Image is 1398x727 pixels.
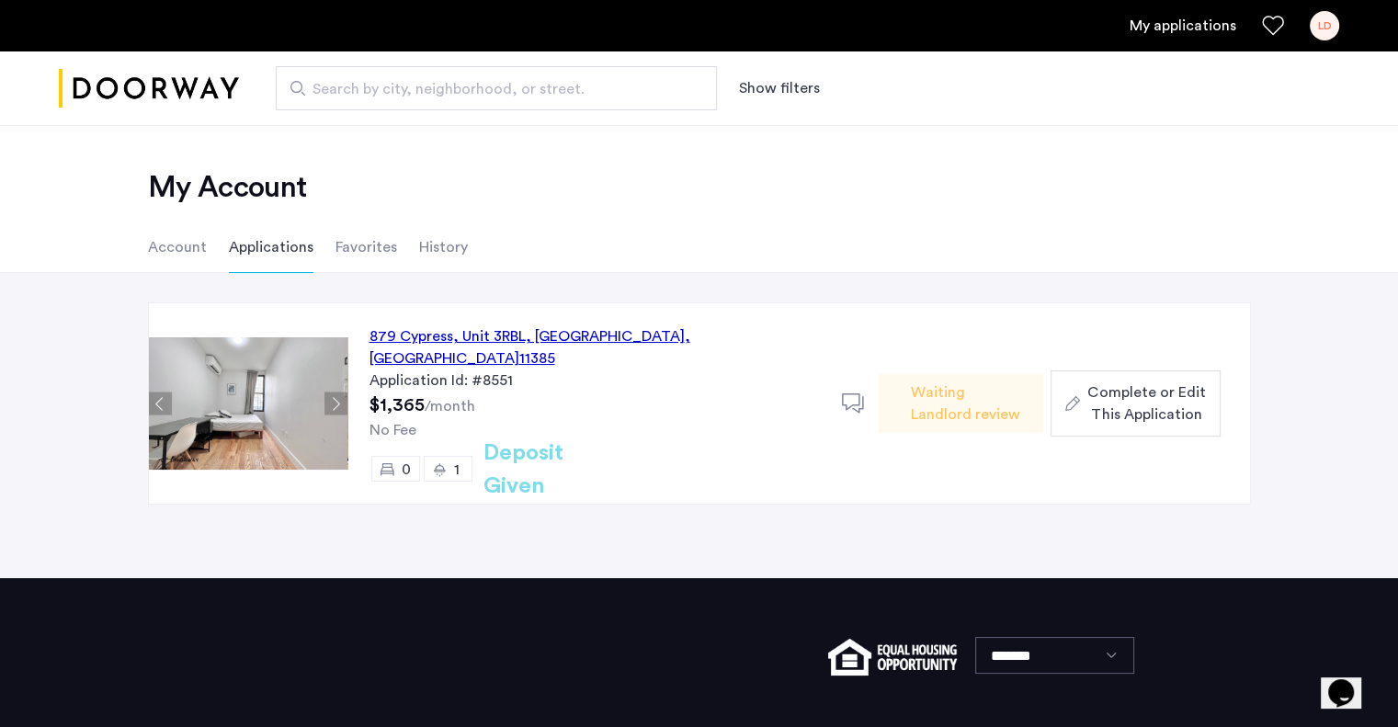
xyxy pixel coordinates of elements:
[149,337,347,470] img: Apartment photo
[148,169,1251,206] h2: My Account
[419,222,468,273] li: History
[828,639,956,676] img: equal-housing.png
[229,222,313,273] li: Applications
[335,222,397,273] li: Favorites
[1130,15,1236,37] a: My application
[276,66,717,110] input: Apartment Search
[1321,653,1380,709] iframe: chat widget
[402,462,411,477] span: 0
[324,392,347,415] button: Next apartment
[483,437,630,503] h2: Deposit Given
[149,392,172,415] button: Previous apartment
[739,77,820,99] button: Show or hide filters
[369,369,820,392] div: Application Id: #8551
[59,54,239,123] img: logo
[369,423,416,437] span: No Fee
[425,399,475,414] sub: /month
[911,381,1029,426] span: Waiting Landlord review
[1051,370,1220,437] button: button
[454,462,460,477] span: 1
[369,325,820,369] div: 879 Cypress, Unit 3RBL, [GEOGRAPHIC_DATA] 11385
[1262,15,1284,37] a: Favorites
[369,396,425,415] span: $1,365
[313,78,665,100] span: Search by city, neighborhood, or street.
[1087,381,1205,426] span: Complete or Edit This Application
[1310,11,1339,40] div: LD
[975,637,1134,674] select: Language select
[148,222,207,273] li: Account
[59,54,239,123] a: Cazamio logo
